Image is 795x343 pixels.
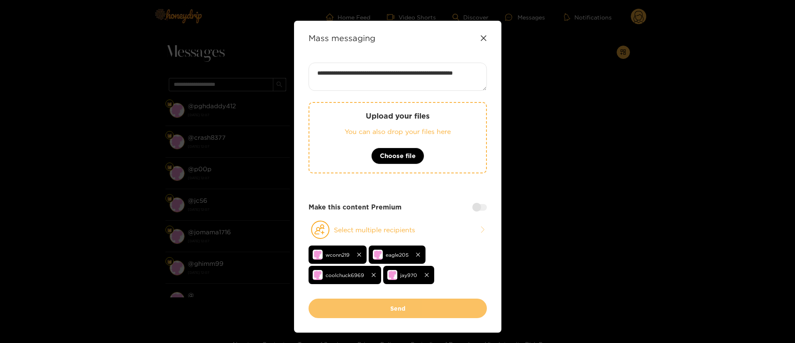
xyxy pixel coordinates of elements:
[326,127,469,136] p: You can also drop your files here
[309,33,375,43] strong: Mass messaging
[386,250,408,260] span: eagle205
[326,111,469,121] p: Upload your files
[313,270,323,280] img: no-avatar.png
[313,250,323,260] img: no-avatar.png
[371,148,424,164] button: Choose file
[309,220,487,239] button: Select multiple recipients
[400,270,417,280] span: jay970
[387,270,397,280] img: no-avatar.png
[380,151,416,161] span: Choose file
[309,202,401,212] strong: Make this content Premium
[326,250,350,260] span: wconn219
[309,299,487,318] button: Send
[326,270,364,280] span: coolchuck6969
[373,250,383,260] img: no-avatar.png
